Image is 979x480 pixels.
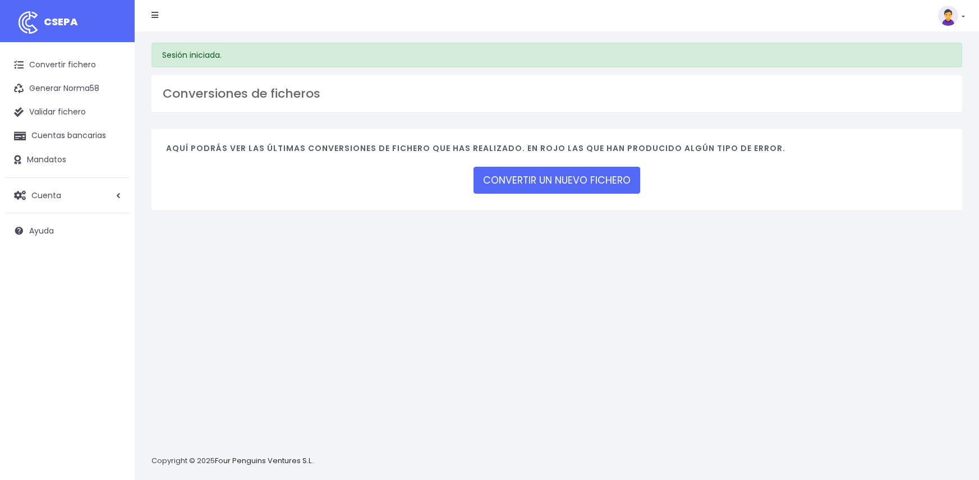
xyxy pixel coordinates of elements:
[215,455,313,466] a: Four Penguins Ventures S.L.
[44,15,78,29] span: CSEPA
[6,124,129,148] a: Cuentas bancarias
[6,77,129,100] a: Generar Norma58
[166,144,948,159] h4: Aquí podrás ver las últimas conversiones de fichero que has realizado. En rojo las que han produc...
[29,225,54,236] span: Ayuda
[474,167,640,194] a: CONVERTIR UN NUEVO FICHERO
[938,6,958,26] img: profile
[6,100,129,124] a: Validar fichero
[31,189,61,200] span: Cuenta
[6,148,129,172] a: Mandatos
[151,43,962,67] div: Sesión iniciada.
[151,455,315,467] p: Copyright © 2025 .
[14,8,42,36] img: logo
[6,53,129,77] a: Convertir fichero
[6,219,129,243] a: Ayuda
[6,184,129,207] a: Cuenta
[163,86,951,101] h3: Conversiones de ficheros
